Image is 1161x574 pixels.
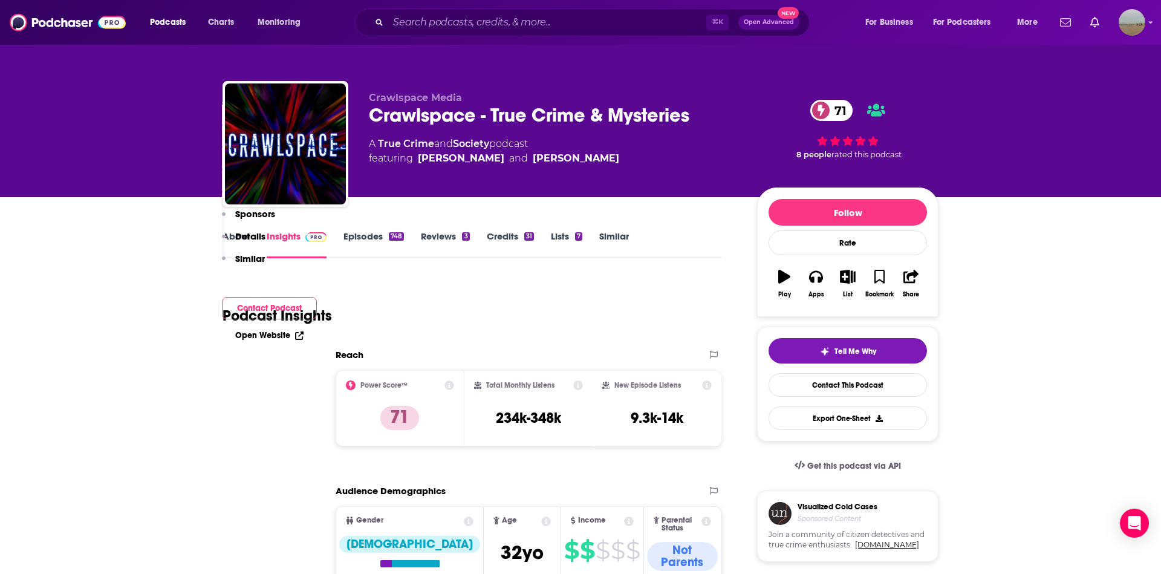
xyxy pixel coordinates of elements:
[369,137,619,166] div: A podcast
[1119,9,1145,36] button: Show profile menu
[925,13,1009,32] button: open menu
[580,541,594,560] span: $
[462,232,469,241] div: 3
[855,540,919,549] a: [DOMAIN_NAME]
[380,406,419,430] p: 71
[614,381,681,390] h2: New Episode Listens
[863,262,895,305] button: Bookmark
[487,230,534,258] a: Credits31
[647,542,718,571] div: Not Parents
[564,541,579,560] span: $
[496,409,561,427] h3: 234k-348k
[831,150,902,159] span: rated this podcast
[798,502,877,512] h3: Visualized Cold Cases
[366,8,821,36] div: Search podcasts, credits, & more...
[150,14,186,31] span: Podcasts
[1085,12,1104,33] a: Show notifications dropdown
[662,517,699,532] span: Parental Status
[1120,509,1149,538] div: Open Intercom Messenger
[421,230,469,258] a: Reviews3
[769,530,927,550] span: Join a community of citizen detectives and true crime enthusiasts.
[808,291,824,298] div: Apps
[896,262,927,305] button: Share
[235,253,265,264] p: Similar
[578,517,606,524] span: Income
[524,232,534,241] div: 31
[222,297,317,319] button: Contact Podcast
[1119,9,1145,36] img: User Profile
[738,15,799,30] button: Open AdvancedNew
[258,14,301,31] span: Monitoring
[141,13,201,32] button: open menu
[502,517,517,524] span: Age
[225,83,346,204] img: Crawlspace - True Crime & Mysteries
[933,14,991,31] span: For Podcasters
[235,230,265,242] p: Details
[769,373,927,397] a: Contact This Podcast
[418,151,504,166] a: Tim Pilleri
[757,92,938,167] div: 71 8 peoplerated this podcast
[778,291,791,298] div: Play
[551,230,582,258] a: Lists7
[509,151,528,166] span: and
[769,406,927,430] button: Export One-Sheet
[800,262,831,305] button: Apps
[378,138,434,149] a: True Crime
[626,541,640,560] span: $
[486,381,554,390] h2: Total Monthly Listens
[769,230,927,255] div: Rate
[389,232,404,241] div: 748
[769,338,927,364] button: tell me why sparkleTell Me Why
[1055,12,1076,33] a: Show notifications dropdown
[778,7,799,19] span: New
[356,517,383,524] span: Gender
[843,291,853,298] div: List
[10,11,126,34] img: Podchaser - Follow, Share and Rate Podcasts
[222,230,265,253] button: Details
[369,151,619,166] span: featuring
[903,291,919,298] div: Share
[769,262,800,305] button: Play
[857,13,928,32] button: open menu
[453,138,489,149] a: Society
[706,15,729,30] span: ⌘ K
[834,347,876,356] span: Tell Me Why
[222,253,265,275] button: Similar
[796,150,831,159] span: 8 people
[434,138,453,149] span: and
[339,536,480,553] div: [DEMOGRAPHIC_DATA]
[249,13,316,32] button: open menu
[769,502,792,525] img: coldCase.18b32719.png
[785,451,911,481] a: Get this podcast via API
[865,291,894,298] div: Bookmark
[235,330,304,341] a: Open Website
[575,232,582,241] div: 7
[611,541,625,560] span: $
[631,409,683,427] h3: 9.3k-14k
[360,381,408,390] h2: Power Score™
[807,461,901,471] span: Get this podcast via API
[865,14,913,31] span: For Business
[1009,13,1053,32] button: open menu
[769,199,927,226] button: Follow
[1119,9,1145,36] span: Logged in as shenderson
[369,92,462,103] span: Crawlspace Media
[1017,14,1038,31] span: More
[200,13,241,32] a: Charts
[533,151,619,166] a: Lance Reenstierna
[336,485,446,497] h2: Audience Demographics
[596,541,610,560] span: $
[208,14,234,31] span: Charts
[343,230,404,258] a: Episodes748
[388,13,706,32] input: Search podcasts, credits, & more...
[501,541,544,564] span: 32 yo
[336,349,363,360] h2: Reach
[820,347,830,356] img: tell me why sparkle
[822,100,853,121] span: 71
[744,19,794,25] span: Open Advanced
[599,230,629,258] a: Similar
[832,262,863,305] button: List
[810,100,853,121] a: 71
